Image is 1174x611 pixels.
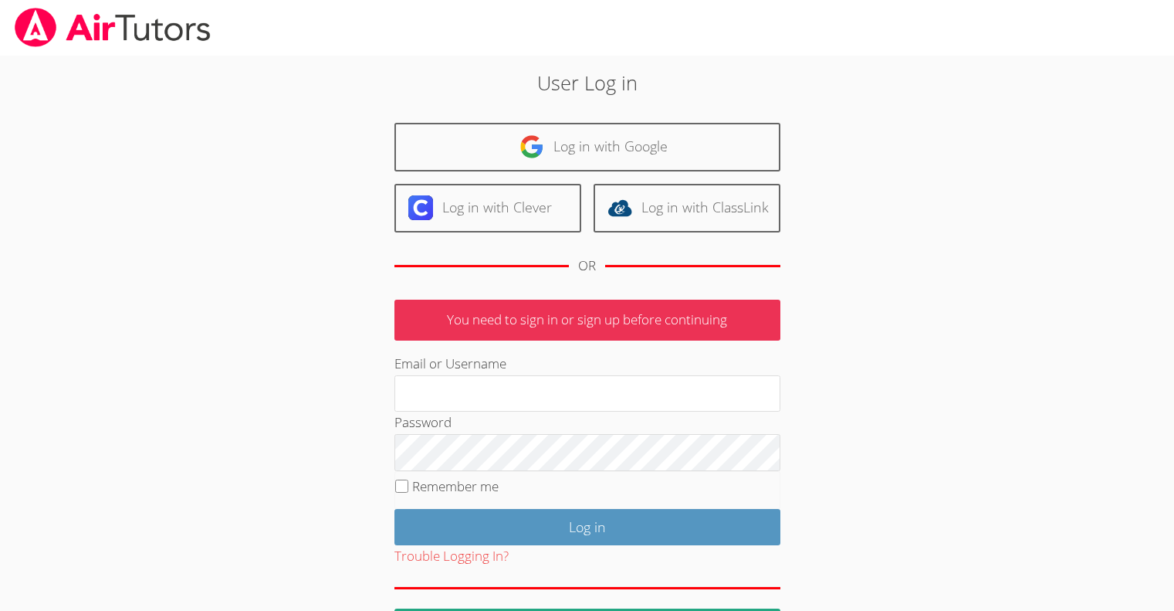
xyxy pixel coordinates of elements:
[394,545,509,568] button: Trouble Logging In?
[412,477,499,495] label: Remember me
[578,255,596,277] div: OR
[394,355,506,372] label: Email or Username
[607,195,632,220] img: classlink-logo-d6bb404cc1216ec64c9a2012d9dc4662098be43eaf13dc465df04b49fa7ab582.svg
[408,195,433,220] img: clever-logo-6eab21bc6e7a338710f1a6ff85c0baf02591cd810cc4098c63d3a4b26e2feb20.svg
[594,184,780,233] a: Log in with ClassLink
[394,300,780,341] p: You need to sign in or sign up before continuing
[394,509,780,545] input: Log in
[394,123,780,171] a: Log in with Google
[13,8,212,47] img: airtutors_banner-c4298cdbf04f3fff15de1276eac7730deb9818008684d7c2e4769d2f7ddbe033.png
[270,68,904,97] h2: User Log in
[394,184,581,233] a: Log in with Clever
[519,134,544,159] img: google-logo-50288ca7cdecda66e5e0955fdab243c47b7ad437acaf1139b6f446037453330a.svg
[394,413,452,431] label: Password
